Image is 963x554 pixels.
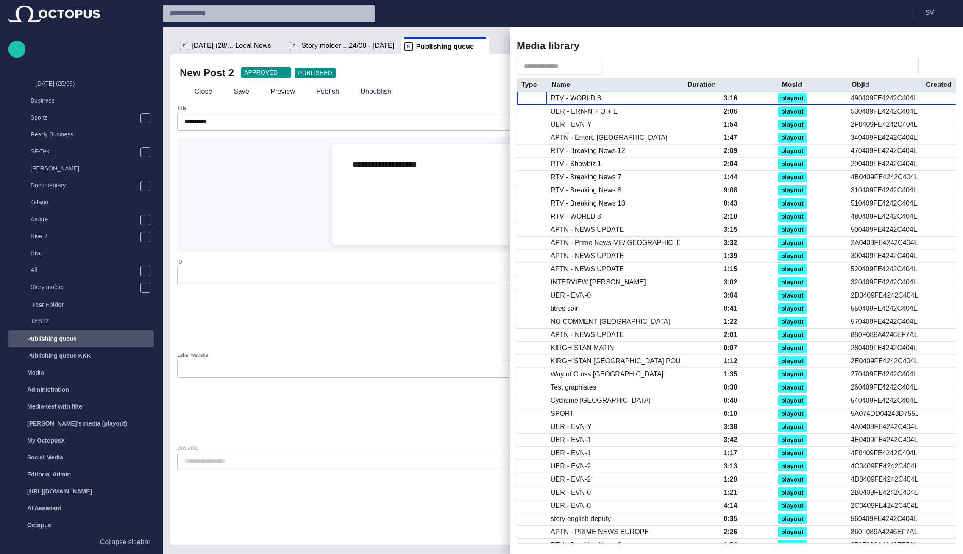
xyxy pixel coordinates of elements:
div: 300409FE4242C404L1I [851,251,918,261]
div: 500409FE4242C404L1I [851,225,918,234]
div: UER - EVN-2 [551,462,591,471]
div: 490409FE4242C404L1I [851,94,918,103]
span: playout [781,424,804,430]
div: 2:26 [724,527,737,537]
div: 2F0409FE4242C404L1I [851,120,918,129]
div: 4F0409FE4242C404L1I [851,448,918,458]
div: Test graphistes [551,383,596,392]
span: playout [781,148,804,154]
span: playout [781,463,804,469]
div: 530409FE4242C404L1I [851,107,918,116]
div: RTV - Showbiz 1 [551,159,601,169]
div: 860F089A4246EF7AL1I [851,527,918,537]
span: playout [781,95,804,101]
div: Way of Cross Jerusalem [551,370,663,379]
span: playout [781,516,804,522]
div: 0:43 [724,199,737,208]
div: RTV - WORLD 3 [551,212,601,221]
div: 5A074DD04243D755L5I [851,409,918,418]
div: Name [551,81,570,89]
span: playout [781,240,804,246]
span: playout [781,398,804,404]
div: SPORT [551,409,574,418]
div: KIRGHISTAN RUSSIA POUTINE [551,356,680,366]
div: 280409FE4242C404L1I [851,343,918,353]
div: 2D0409FE4242C404L1I [851,291,918,300]
span: playout [781,200,804,206]
div: 1:22 [724,317,737,326]
div: UER - EVN-2 [551,475,591,484]
span: playout [781,227,804,233]
span: playout [781,122,804,128]
div: 1:39 [724,251,737,261]
div: 4D0409FE4242C404L1I [851,475,918,484]
div: 550409FE4242C404L1I [851,304,918,313]
div: KIRGHISTAN MATIN [551,343,614,353]
div: 2:01 [724,330,737,340]
div: APTN - NEWS UPDATE [551,225,624,234]
div: APTN - PRIME NEWS EUROPE [551,527,649,537]
div: 1:20 [724,475,737,484]
div: 3:02 [724,278,737,287]
div: ObjId [852,81,869,89]
span: playout [781,371,804,377]
div: UER - EVN-1 [551,448,591,458]
div: 310409FE4242C404L1I [851,186,918,195]
span: playout [781,332,804,338]
div: 520409FE4242C404L1I [851,264,918,274]
div: Duration [687,81,716,89]
div: 470409FE4242C404L1I [851,146,918,156]
div: 4E0409FE4242C404L1I [851,435,918,445]
span: playout [781,358,804,364]
span: playout [781,174,804,180]
div: 510409FE4242C404L1I [851,199,918,208]
div: 3:42 [724,435,737,445]
div: 2:04 [724,159,737,169]
h2: Media library [517,40,579,52]
span: playout [781,450,804,456]
div: 340409FE4242C404L1I [851,133,918,142]
div: 290409FE4242C404L1I [851,159,918,169]
div: Cyclisme Italie [551,396,651,405]
div: 2E0409FE4242C404L1I [851,356,918,366]
div: UER - ERN-N + O + E [551,107,618,116]
span: playout [781,253,804,259]
div: 560409FE4242C404L1I [851,514,918,523]
div: 3:13 [724,462,737,471]
div: 3:38 [724,422,737,432]
div: 1:15 [724,264,737,274]
div: 3:04 [724,291,737,300]
div: UER - EVN-0 [551,488,591,497]
div: 540409FE4242C404L1I [851,396,918,405]
div: 570409FE4242C404L1I [851,317,918,326]
div: APTN - NEWS UPDATE [551,264,624,274]
div: 3:32 [724,238,737,248]
div: 1:44 [724,173,737,182]
span: playout [781,384,804,390]
div: 480409FE4242C404L1I [851,212,918,221]
div: 1:35 [724,370,737,379]
div: 880F089A4246EF7AL1I [851,330,918,340]
div: 3:16 [724,94,737,103]
span: playout [781,135,804,141]
div: NO COMMENT LIBAN [551,317,670,326]
span: playout [781,109,804,114]
div: titres soir [551,304,578,313]
div: APTN - NEWS UPDATE [551,330,624,340]
span: playout [781,306,804,312]
div: 4C0409FE4242C404L1I [851,462,918,471]
span: playout [781,187,804,193]
div: APTN - NEWS UPDATE [551,251,624,261]
div: 320409FE4242C404L1I [851,278,918,287]
span: playout [781,279,804,285]
div: RTV - Breaking News 7 [551,173,621,182]
span: playout [781,214,804,220]
div: 1:47 [724,133,737,142]
div: MosId [782,81,802,89]
div: UER - EVN-0 [551,501,591,510]
div: 0:10 [724,409,737,418]
div: Created [926,81,952,89]
div: UER - EVN-Y [551,120,592,129]
span: playout [781,490,804,496]
div: UER - EVN-Y [551,422,592,432]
